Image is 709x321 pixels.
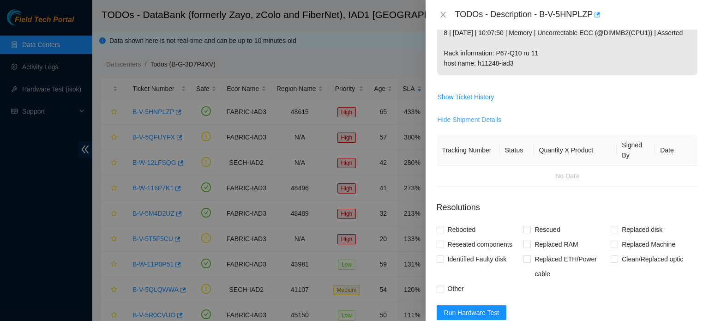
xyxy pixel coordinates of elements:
span: Rescued [531,222,564,237]
th: Quantity X Product [534,135,617,166]
span: Reseated components [444,237,516,252]
span: Other [444,281,468,296]
button: Show Ticket History [437,90,495,104]
th: Signed By [617,135,655,166]
span: Replaced ETH/Power cable [531,252,611,281]
span: Hide Shipment Details [438,115,502,125]
button: Hide Shipment Details [437,112,502,127]
span: Identified Faulty disk [444,252,511,266]
span: Replaced RAM [531,237,582,252]
button: Close [437,11,450,19]
th: Status [500,135,534,166]
button: Run Hardware Test [437,305,507,320]
div: TODOs - Description - B-V-5HNPLZP [455,7,698,22]
span: Replaced Machine [618,237,679,252]
span: close [439,11,447,18]
th: Date [655,135,697,166]
span: Rebooted [444,222,480,237]
th: Tracking Number [437,135,500,166]
span: Clean/Replaced optic [618,252,687,266]
p: Resolutions [437,194,698,214]
span: Run Hardware Test [444,308,499,318]
span: Show Ticket History [438,92,494,102]
td: No Data [437,166,697,187]
span: Replaced disk [618,222,666,237]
